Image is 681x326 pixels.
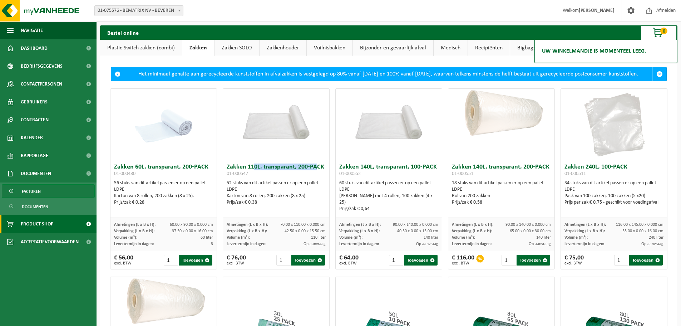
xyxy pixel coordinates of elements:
[21,39,48,57] span: Dashboard
[114,255,133,266] div: € 56,00
[660,28,667,34] span: 0
[452,180,551,206] div: 18 stuks van dit artikel passen er op een pallet
[452,186,551,193] div: LDPE
[353,40,433,56] a: Bijzonder en gevaarlijk afval
[452,164,551,178] h3: Zakken 140L, transparant, 200-PACK
[629,255,663,266] button: Toevoegen
[404,255,438,266] button: Toevoegen
[307,40,352,56] a: Vuilnisbakken
[452,171,473,176] span: 01-000551
[564,235,588,240] span: Volume (m³):
[517,255,550,266] button: Toevoegen
[452,193,551,199] div: Rol van 200 zakken
[339,171,361,176] span: 01-000552
[389,255,404,266] input: 1
[227,223,268,227] span: Afmetingen (L x B x H):
[641,25,677,40] button: 0
[416,242,438,246] span: Op aanvraag
[564,193,663,199] div: Pack van 100 zakken, 100 zakken (5 x20)
[124,67,652,81] div: Het minimaal gehalte aan gerecycleerde kunststoffen in afvalzakken is vastgelegd op 80% vanaf [DA...
[339,164,438,178] h3: Zakken 140L, transparant, 100-PACK
[21,111,49,129] span: Contracten
[114,223,156,227] span: Afmetingen (L x B x H):
[114,186,213,193] div: LDPE
[21,21,43,39] span: Navigatie
[393,223,438,227] span: 90.00 x 140.00 x 0.000 cm
[339,193,438,206] div: [PERSON_NAME] met 4 rollen, 100 zakken (4 x 25)
[94,5,183,16] span: 01-075576 - BEMATRIX NV - BEVEREN
[424,235,438,240] span: 140 liter
[280,223,326,227] span: 70.00 x 110.00 x 0.000 cm
[172,229,213,233] span: 37.50 x 0.00 x 16.00 cm
[128,89,199,160] img: 01-000430
[227,171,248,176] span: 01-000547
[538,43,650,59] h2: Uw winkelmandje is momenteel leeg.
[434,40,468,56] a: Medisch
[21,57,63,75] span: Bedrijfsgegevens
[616,223,663,227] span: 116.00 x 145.00 x 0.000 cm
[95,6,183,16] span: 01-075576 - BEMATRIX NV - BEVEREN
[21,147,48,165] span: Rapportage
[311,235,326,240] span: 110 liter
[564,223,606,227] span: Afmetingen (L x B x H):
[227,255,246,266] div: € 76,00
[114,242,154,246] span: Levertermijn in dagen:
[397,229,438,233] span: 40.50 x 0.00 x 15.00 cm
[21,165,51,183] span: Documenten
[170,223,213,227] span: 60.00 x 90.00 x 0.000 cm
[578,89,650,160] img: 01-000511
[452,242,492,246] span: Levertermijn in dagen:
[114,199,213,206] div: Prijs/zak € 0,28
[201,235,213,240] span: 60 liter
[452,235,475,240] span: Volume (m³):
[227,186,326,193] div: LDPE
[564,261,584,266] span: excl. BTW
[227,164,326,178] h3: Zakken 110L, transparant, 200-PACK
[114,164,213,178] h3: Zakken 60L, transparant, 200-PACK
[339,261,359,266] span: excl. BTW
[21,75,62,93] span: Contactpersonen
[227,242,266,246] span: Levertermijn in dagen:
[336,89,442,142] img: 01-000552
[227,235,250,240] span: Volume (m³):
[564,199,663,206] div: Prijs per zak € 0,75 - geschikt voor voedingafval
[164,255,178,266] input: 1
[614,255,629,266] input: 1
[452,255,474,266] div: € 116,00
[339,235,362,240] span: Volume (m³):
[564,242,604,246] span: Levertermijn in dagen:
[339,242,379,246] span: Levertermijn in dagen:
[652,67,666,81] a: Sluit melding
[223,89,329,142] img: 01-000547
[260,40,306,56] a: Zakkenhouder
[227,199,326,206] div: Prijs/zak € 0,38
[564,255,584,266] div: € 75,00
[536,235,551,240] span: 140 liter
[214,40,259,56] a: Zakken SOLO
[179,255,212,266] button: Toevoegen
[114,171,135,176] span: 01-000430
[2,200,95,213] a: Documenten
[227,229,267,233] span: Verpakking (L x B x H):
[291,255,325,266] button: Toevoegen
[564,186,663,193] div: LDPE
[448,89,554,142] img: 01-000551
[452,261,474,266] span: excl. BTW
[182,40,214,56] a: Zakken
[285,229,326,233] span: 42.50 x 0.00 x 15.50 cm
[649,235,663,240] span: 240 liter
[510,229,551,233] span: 65.00 x 0.00 x 30.00 cm
[641,242,663,246] span: Op aanvraag
[622,229,663,233] span: 53.00 x 0.00 x 16.00 cm
[227,193,326,199] div: Karton van 8 rollen, 200 zakken (8 x 25)
[114,193,213,199] div: Karton van 8 rollen, 200 zakken (8 x 25).
[452,229,492,233] span: Verpakking (L x B x H):
[452,199,551,206] div: Prijs/zak € 0,58
[21,93,48,111] span: Gebruikers
[114,235,137,240] span: Volume (m³):
[505,223,551,227] span: 90.00 x 140.00 x 0.000 cm
[502,255,516,266] input: 1
[510,40,543,56] a: Bigbags
[339,229,380,233] span: Verpakking (L x B x H):
[564,171,586,176] span: 01-000511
